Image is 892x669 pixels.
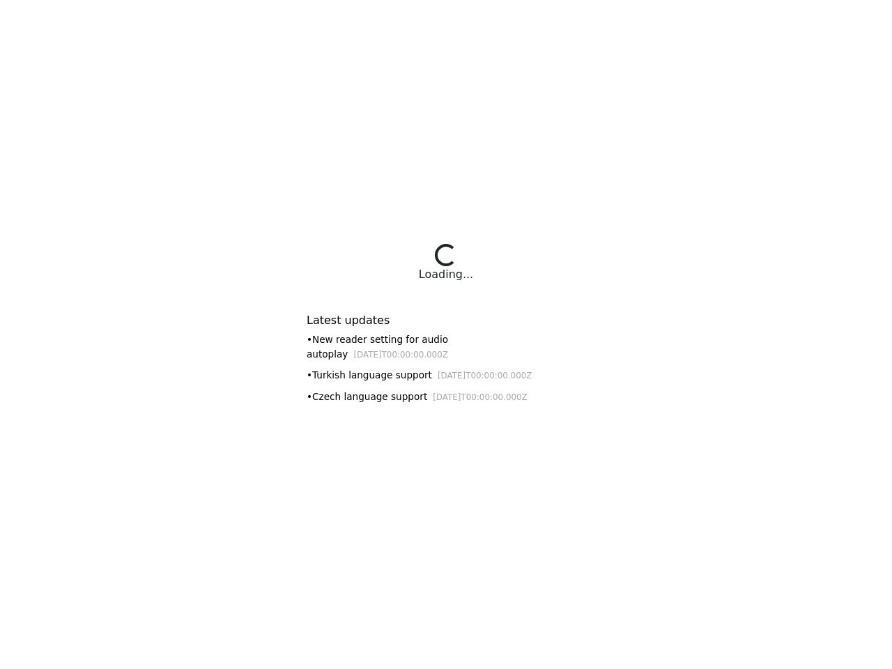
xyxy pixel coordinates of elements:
small: [DATE]T00:00:00.000Z [353,350,448,360]
div: • Turkish language support [307,368,585,383]
div: • New reader setting for audio autoplay [307,332,585,361]
small: [DATE]T00:00:00.000Z [438,371,532,380]
h6: Latest updates [307,314,585,327]
small: [DATE]T00:00:00.000Z [433,392,528,402]
div: Loading... [419,266,473,283]
div: • Czech language support [307,390,585,404]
